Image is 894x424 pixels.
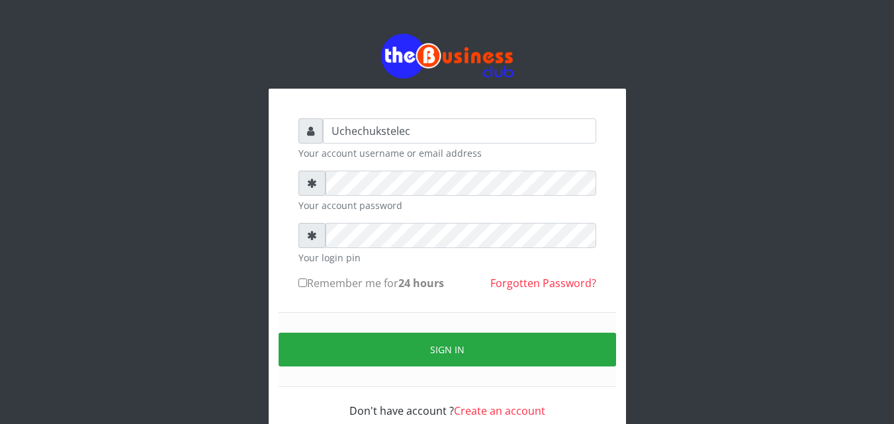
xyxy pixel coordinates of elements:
[398,276,444,290] b: 24 hours
[323,118,596,144] input: Username or email address
[298,251,596,265] small: Your login pin
[298,275,444,291] label: Remember me for
[298,387,596,419] div: Don't have account ?
[279,333,616,366] button: Sign in
[298,198,596,212] small: Your account password
[454,403,545,418] a: Create an account
[298,278,307,287] input: Remember me for24 hours
[298,146,596,160] small: Your account username or email address
[490,276,596,290] a: Forgotten Password?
